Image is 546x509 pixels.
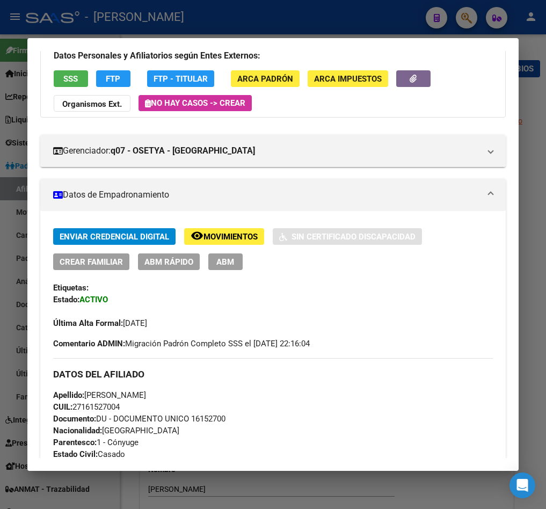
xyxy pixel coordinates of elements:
mat-panel-title: Gerenciador: [53,144,480,157]
h3: DATOS DEL AFILIADO [53,368,493,380]
strong: Organismos Ext. [62,99,122,109]
span: Movimientos [203,232,258,242]
strong: Documento: [53,414,96,424]
span: Sin Certificado Discapacidad [292,232,416,242]
button: No hay casos -> Crear [139,95,252,111]
button: FTP [96,70,130,87]
strong: q07 - OSETYA - [GEOGRAPHIC_DATA] [111,144,255,157]
strong: Última Alta Formal: [53,318,123,328]
strong: CUIL: [53,402,72,412]
span: 27161527004 [53,402,120,412]
span: FTP - Titular [154,74,208,84]
mat-expansion-panel-header: Datos de Empadronamiento [40,179,506,211]
span: DU - DOCUMENTO UNICO 16152700 [53,414,225,424]
span: FTP [106,74,120,84]
strong: Parentesco: [53,438,97,447]
span: Crear Familiar [60,257,123,267]
span: 1 - Cónyuge [53,438,139,447]
strong: Nacionalidad: [53,426,102,435]
button: SSS [54,70,88,87]
button: ABM [208,253,243,270]
button: ABM Rápido [138,253,200,270]
button: Enviar Credencial Digital [53,228,176,245]
strong: ACTIVO [79,295,108,304]
mat-icon: remove_red_eye [191,229,203,242]
strong: Comentario ADMIN: [53,339,125,348]
span: No hay casos -> Crear [145,98,245,108]
button: Organismos Ext. [54,95,130,112]
strong: Estado: [53,295,79,304]
span: [PERSON_NAME] [53,390,146,400]
button: FTP - Titular [147,70,214,87]
button: ARCA Padrón [231,70,300,87]
button: ARCA Impuestos [308,70,388,87]
button: Movimientos [184,228,264,245]
span: ARCA Impuestos [314,74,382,84]
span: SSS [63,74,78,84]
span: [GEOGRAPHIC_DATA] [53,426,179,435]
strong: Etiquetas: [53,283,89,293]
button: Sin Certificado Discapacidad [273,228,422,245]
span: Enviar Credencial Digital [60,232,169,242]
div: Open Intercom Messenger [509,472,535,498]
span: [DATE] [53,318,147,328]
span: ABM Rápido [144,257,193,267]
span: ARCA Padrón [237,74,293,84]
h3: Datos Personales y Afiliatorios según Entes Externos: [54,49,492,62]
mat-panel-title: Datos de Empadronamiento [53,188,480,201]
span: Casado [53,449,125,459]
mat-expansion-panel-header: Gerenciador:q07 - OSETYA - [GEOGRAPHIC_DATA] [40,135,506,167]
strong: Estado Civil: [53,449,98,459]
span: Migración Padrón Completo SSS el [DATE] 22:16:04 [53,338,310,350]
span: ABM [216,257,234,267]
strong: Apellido: [53,390,84,400]
button: Crear Familiar [53,253,129,270]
